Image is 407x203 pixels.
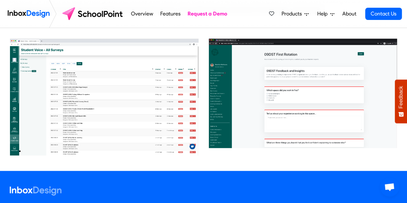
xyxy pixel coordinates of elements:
span: Help [317,10,330,18]
a: Open chat [380,177,399,197]
a: Features [158,7,182,20]
img: 2020_07_28_screen-shot-2020-07-28-22556-pm.png [10,39,199,155]
a: About [340,7,358,20]
span: Feedback [398,86,404,108]
a: Overview [129,7,155,20]
a: Contact Us [365,8,402,20]
img: logo_inboxdesign_white.svg [10,186,61,196]
a: Request a Demo [186,7,229,20]
button: Feedback - Show survey [395,79,407,123]
span: Products [282,10,304,18]
img: schoolpoint logo [59,6,127,22]
a: Help [315,7,337,20]
a: Products [279,7,311,20]
img: 2020_07_28_student-voice-2.png [209,39,397,148]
